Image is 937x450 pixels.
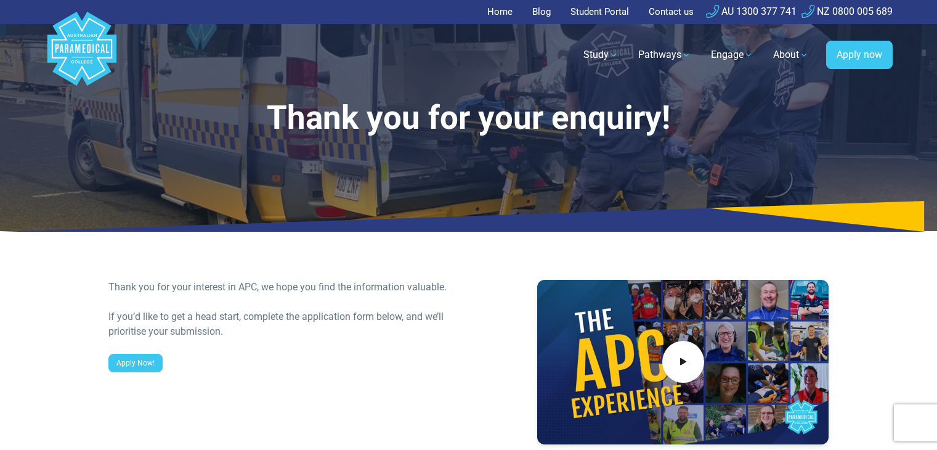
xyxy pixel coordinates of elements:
a: Australian Paramedical College [45,24,119,86]
a: Apply now [826,41,893,69]
div: Thank you for your interest in APC, we hope you find the information valuable. [108,280,461,295]
div: If you’d like to get a head start, complete the application form below, and we’ll prioritise your... [108,309,461,339]
a: Study [576,38,626,72]
a: Engage [704,38,761,72]
a: NZ 0800 005 689 [801,6,893,17]
h1: Thank you for your enquiry! [108,99,829,137]
a: Apply Now! [108,354,163,372]
a: About [766,38,816,72]
a: Pathways [631,38,699,72]
a: AU 1300 377 741 [706,6,797,17]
